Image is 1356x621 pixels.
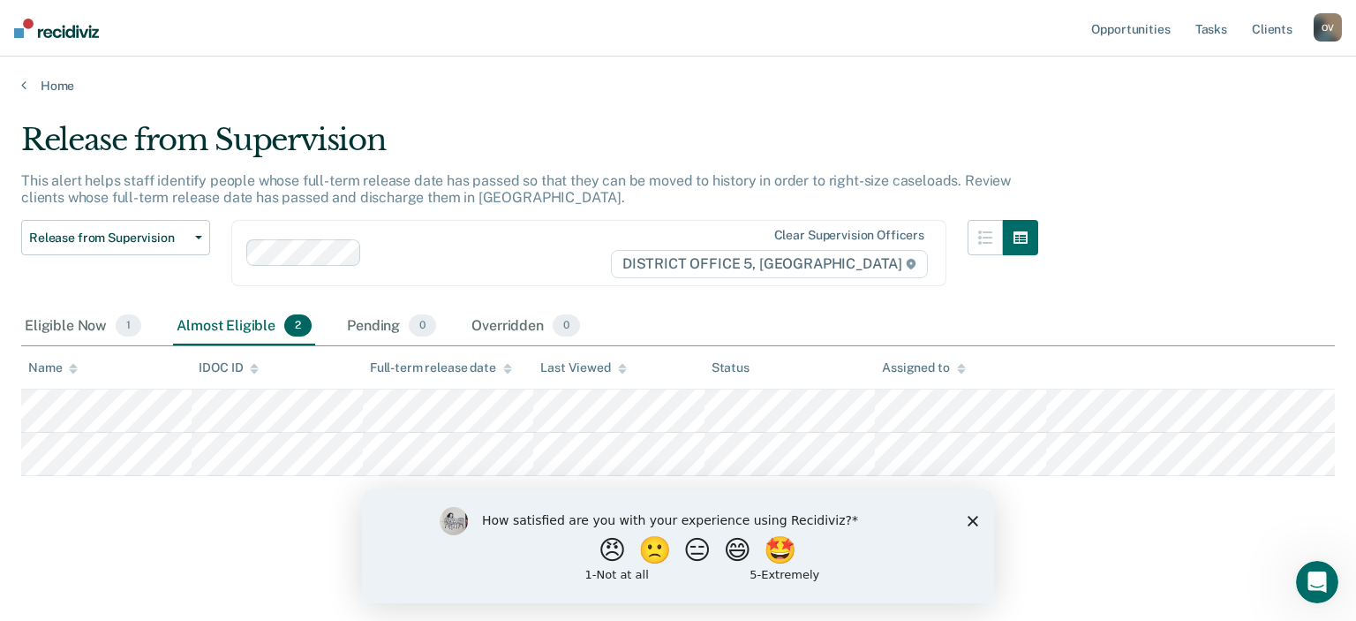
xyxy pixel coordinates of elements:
div: Full-term release date [370,360,512,375]
div: Name [28,360,78,375]
div: Eligible Now1 [21,307,145,346]
div: Last Viewed [540,360,626,375]
a: Home [21,78,1335,94]
span: DISTRICT OFFICE 5, [GEOGRAPHIC_DATA] [611,250,928,278]
button: Release from Supervision [21,220,210,255]
span: 0 [553,314,580,337]
span: 2 [284,314,312,337]
p: This alert helps staff identify people whose full-term release date has passed so that they can b... [21,172,1011,206]
div: IDOC ID [199,360,259,375]
div: Overridden0 [468,307,584,346]
img: Recidiviz [14,19,99,38]
div: O V [1314,13,1342,42]
div: Status [712,360,750,375]
div: Clear supervision officers [774,228,924,243]
span: Release from Supervision [29,231,188,246]
iframe: Intercom live chat [1296,561,1338,603]
button: OV [1314,13,1342,42]
span: 0 [409,314,436,337]
div: Release from Supervision [21,122,1038,172]
div: Pending0 [343,307,440,346]
span: 1 [116,314,141,337]
div: Almost Eligible2 [173,307,315,346]
div: Assigned to [882,360,965,375]
iframe: Survey by Kim from Recidiviz [362,489,994,603]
